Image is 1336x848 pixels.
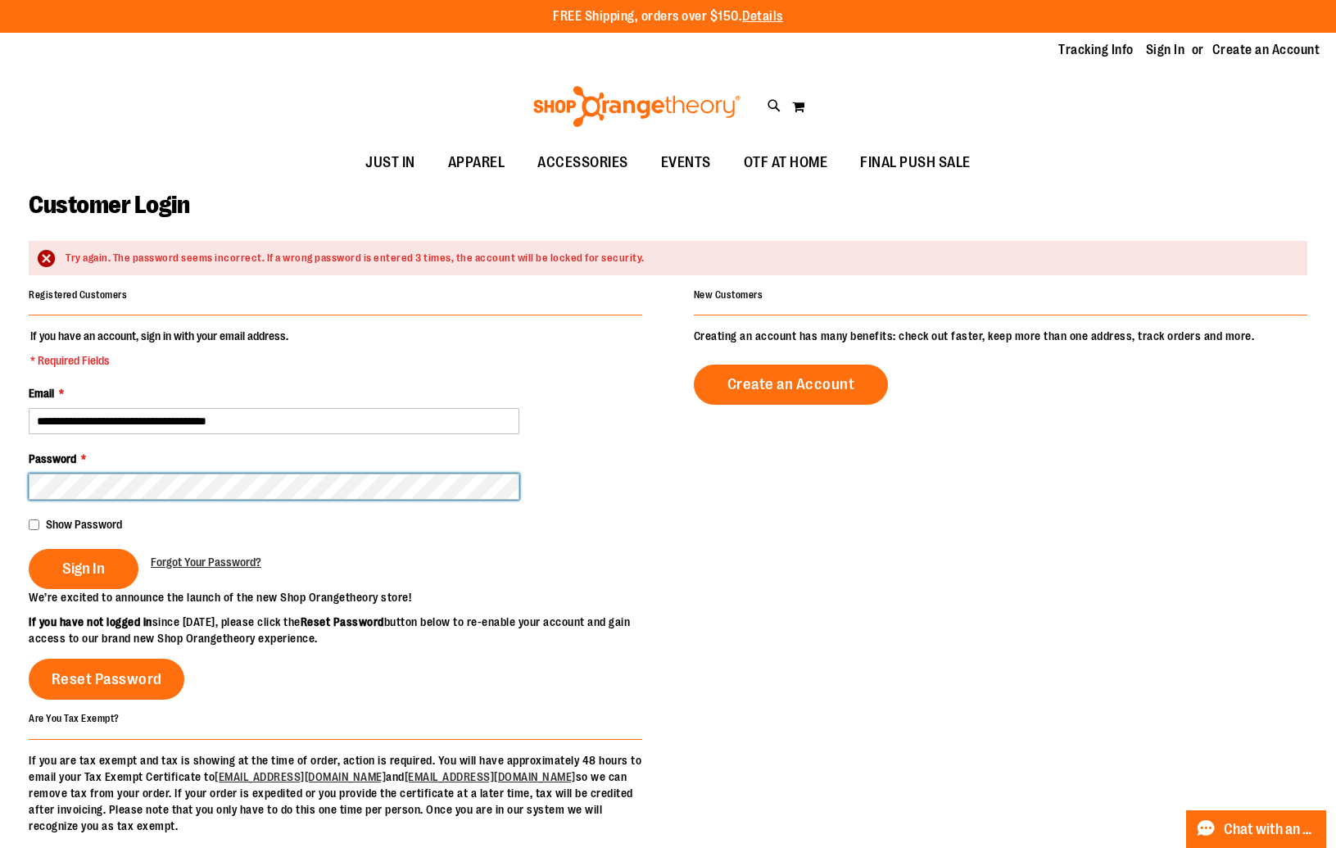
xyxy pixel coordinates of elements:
[1146,41,1185,59] a: Sign In
[645,144,727,182] a: EVENTS
[365,144,415,181] span: JUST IN
[66,251,1291,266] div: Try again. The password seems incorrect. If a wrong password is entered 3 times, the account will...
[52,670,162,688] span: Reset Password
[301,615,384,628] strong: Reset Password
[742,9,783,24] a: Details
[29,549,138,589] button: Sign In
[860,144,971,181] span: FINAL PUSH SALE
[29,659,184,700] a: Reset Password
[29,387,54,400] span: Email
[29,452,76,465] span: Password
[29,615,152,628] strong: If you have not logged in
[46,518,122,531] span: Show Password
[29,589,668,605] p: We’re excited to announce the launch of the new Shop Orangetheory store!
[30,352,288,369] span: * Required Fields
[29,614,668,646] p: since [DATE], please click the button below to re-enable your account and gain access to our bran...
[448,144,505,181] span: APPAREL
[694,289,763,301] strong: New Customers
[29,713,120,724] strong: Are You Tax Exempt?
[215,770,386,783] a: [EMAIL_ADDRESS][DOMAIN_NAME]
[537,144,628,181] span: ACCESSORIES
[62,560,105,578] span: Sign In
[1058,41,1134,59] a: Tracking Info
[553,7,783,26] p: FREE Shipping, orders over $150.
[744,144,828,181] span: OTF AT HOME
[29,289,127,301] strong: Registered Customers
[1224,822,1316,837] span: Chat with an Expert
[29,328,290,369] legend: If you have an account, sign in with your email address.
[531,86,743,127] img: Shop Orangetheory
[29,191,189,219] span: Customer Login
[151,556,261,569] span: Forgot Your Password?
[349,144,432,182] a: JUST IN
[1212,41,1320,59] a: Create an Account
[727,144,845,182] a: OTF AT HOME
[405,770,576,783] a: [EMAIL_ADDRESS][DOMAIN_NAME]
[727,375,855,393] span: Create an Account
[661,144,711,181] span: EVENTS
[694,328,1307,344] p: Creating an account has many benefits: check out faster, keep more than one address, track orders...
[694,365,889,405] a: Create an Account
[844,144,987,182] a: FINAL PUSH SALE
[521,144,645,182] a: ACCESSORIES
[29,752,642,834] p: If you are tax exempt and tax is showing at the time of order, action is required. You will have ...
[151,554,261,570] a: Forgot Your Password?
[432,144,522,182] a: APPAREL
[1186,810,1327,848] button: Chat with an Expert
